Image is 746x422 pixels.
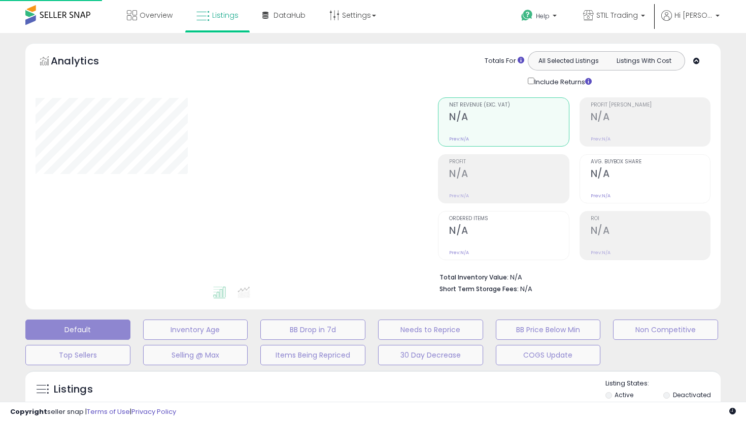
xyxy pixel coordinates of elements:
[531,54,606,67] button: All Selected Listings
[606,54,682,67] button: Listings With Cost
[591,111,710,125] h2: N/A
[591,250,611,256] small: Prev: N/A
[449,168,568,182] h2: N/A
[661,10,720,33] a: Hi [PERSON_NAME]
[591,193,611,199] small: Prev: N/A
[496,320,601,340] button: BB Price Below Min
[520,284,532,294] span: N/A
[449,216,568,222] span: Ordered Items
[143,320,248,340] button: Inventory Age
[449,159,568,165] span: Profit
[10,407,47,416] strong: Copyright
[260,345,365,365] button: Items Being Repriced
[613,320,718,340] button: Non Competitive
[521,9,533,22] i: Get Help
[51,54,119,71] h5: Analytics
[25,345,130,365] button: Top Sellers
[439,285,519,293] b: Short Term Storage Fees:
[591,136,611,142] small: Prev: N/A
[674,10,713,20] span: Hi [PERSON_NAME]
[591,225,710,238] h2: N/A
[449,136,469,142] small: Prev: N/A
[485,56,524,66] div: Totals For
[25,320,130,340] button: Default
[378,320,483,340] button: Needs to Reprice
[449,225,568,238] h2: N/A
[140,10,173,20] span: Overview
[591,102,710,108] span: Profit [PERSON_NAME]
[274,10,306,20] span: DataHub
[520,76,604,87] div: Include Returns
[496,345,601,365] button: COGS Update
[10,407,176,417] div: seller snap | |
[591,159,710,165] span: Avg. Buybox Share
[449,250,469,256] small: Prev: N/A
[449,111,568,125] h2: N/A
[439,273,508,282] b: Total Inventory Value:
[513,2,567,33] a: Help
[378,345,483,365] button: 30 Day Decrease
[143,345,248,365] button: Selling @ Max
[591,216,710,222] span: ROI
[439,270,703,283] li: N/A
[212,10,239,20] span: Listings
[536,12,550,20] span: Help
[591,168,710,182] h2: N/A
[260,320,365,340] button: BB Drop in 7d
[449,102,568,108] span: Net Revenue (Exc. VAT)
[596,10,638,20] span: STIL Trading
[449,193,469,199] small: Prev: N/A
